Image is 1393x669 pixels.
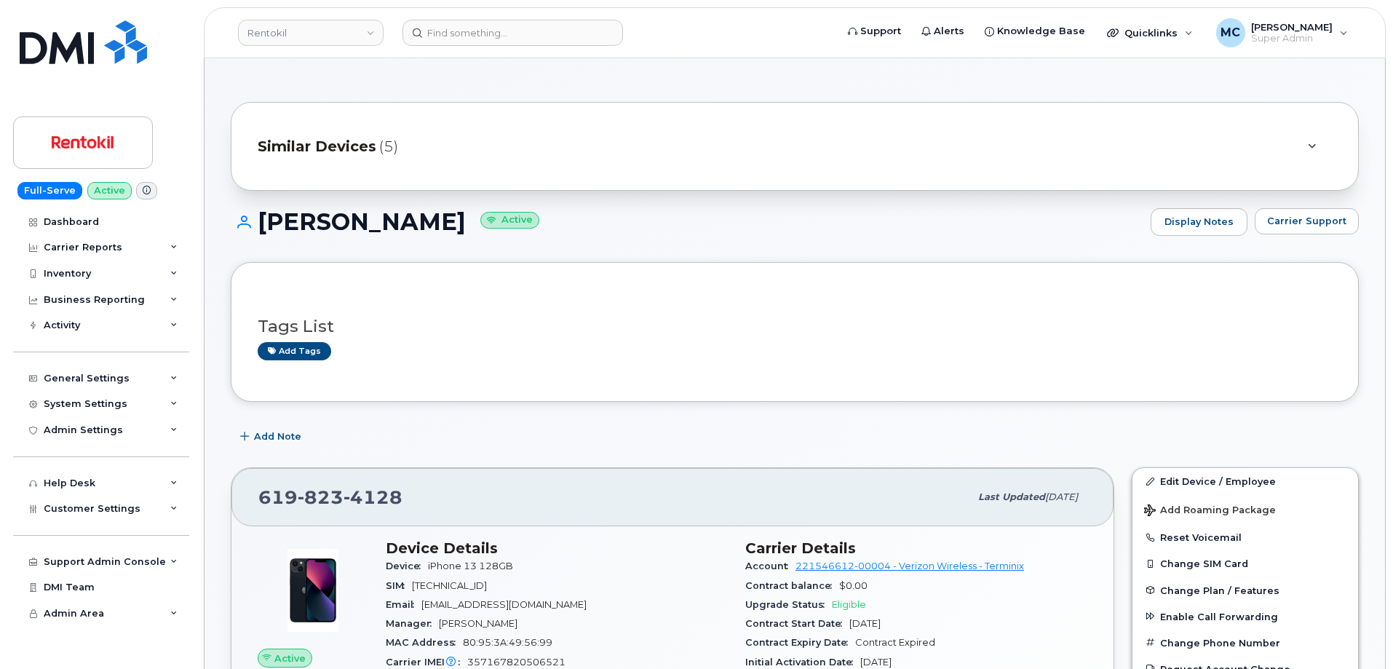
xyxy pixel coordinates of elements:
h3: Carrier Details [745,539,1087,557]
span: Upgrade Status [745,599,832,610]
span: Contract Expired [855,637,935,648]
span: Add Roaming Package [1144,504,1276,518]
span: [DATE] [1045,491,1078,502]
span: Enable Call Forwarding [1160,611,1278,622]
span: [DATE] [860,657,892,668]
span: Contract Expiry Date [745,637,855,648]
span: 4128 [344,486,402,508]
span: Active [274,652,306,665]
a: Edit Device / Employee [1132,468,1358,494]
a: Display Notes [1151,208,1247,236]
span: [EMAIL_ADDRESS][DOMAIN_NAME] [421,599,587,610]
span: Similar Devices [258,136,376,157]
span: Last updated [978,491,1045,502]
span: [DATE] [849,618,881,629]
button: Enable Call Forwarding [1132,603,1358,630]
h3: Device Details [386,539,728,557]
button: Change Plan / Features [1132,577,1358,603]
span: Device [386,561,428,571]
span: (5) [379,136,398,157]
span: [PERSON_NAME] [439,618,517,629]
span: Contract balance [745,580,839,591]
button: Change SIM Card [1132,550,1358,577]
span: Email [386,599,421,610]
button: Carrier Support [1255,208,1359,234]
img: image20231002-3703462-1ig824h.jpeg [269,547,357,634]
span: Initial Activation Date [745,657,860,668]
a: Add tags [258,342,331,360]
span: Eligible [832,599,866,610]
h3: Tags List [258,317,1332,336]
span: 823 [298,486,344,508]
span: Account [745,561,795,571]
span: SIM [386,580,412,591]
span: $0.00 [839,580,868,591]
span: 357167820506521 [467,657,565,668]
span: Carrier Support [1267,214,1346,228]
span: iPhone 13 128GB [428,561,513,571]
button: Reset Voicemail [1132,524,1358,550]
iframe: Messenger Launcher [1330,606,1382,658]
button: Change Phone Number [1132,630,1358,656]
span: Manager [386,618,439,629]
span: Contract Start Date [745,618,849,629]
span: 80:95:3A:49:56:99 [463,637,552,648]
button: Add Note [231,424,314,450]
small: Active [480,212,539,229]
span: Change Plan / Features [1160,585,1279,595]
button: Add Roaming Package [1132,494,1358,524]
h1: [PERSON_NAME] [231,209,1143,234]
span: Add Note [254,429,301,443]
span: [TECHNICAL_ID] [412,580,487,591]
span: 619 [258,486,402,508]
a: 221546612-00004 - Verizon Wireless - Terminix [795,561,1024,571]
span: Carrier IMEI [386,657,467,668]
span: MAC Address [386,637,463,648]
